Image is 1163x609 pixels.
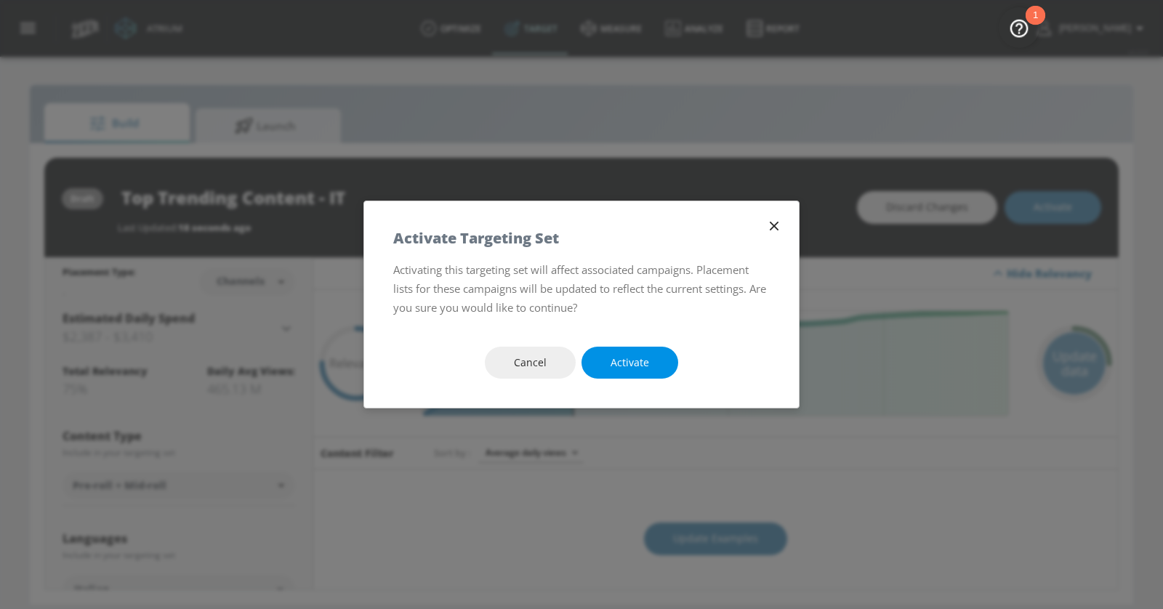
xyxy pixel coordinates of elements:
[611,354,649,372] span: Activate
[393,230,559,246] h5: Activate Targeting Set
[485,347,576,379] button: Cancel
[514,354,547,372] span: Cancel
[1033,15,1038,34] div: 1
[999,7,1039,48] button: Open Resource Center, 1 new notification
[393,260,770,318] p: Activating this targeting set will affect associated campaigns. Placement lists for these campaig...
[581,347,678,379] button: Activate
